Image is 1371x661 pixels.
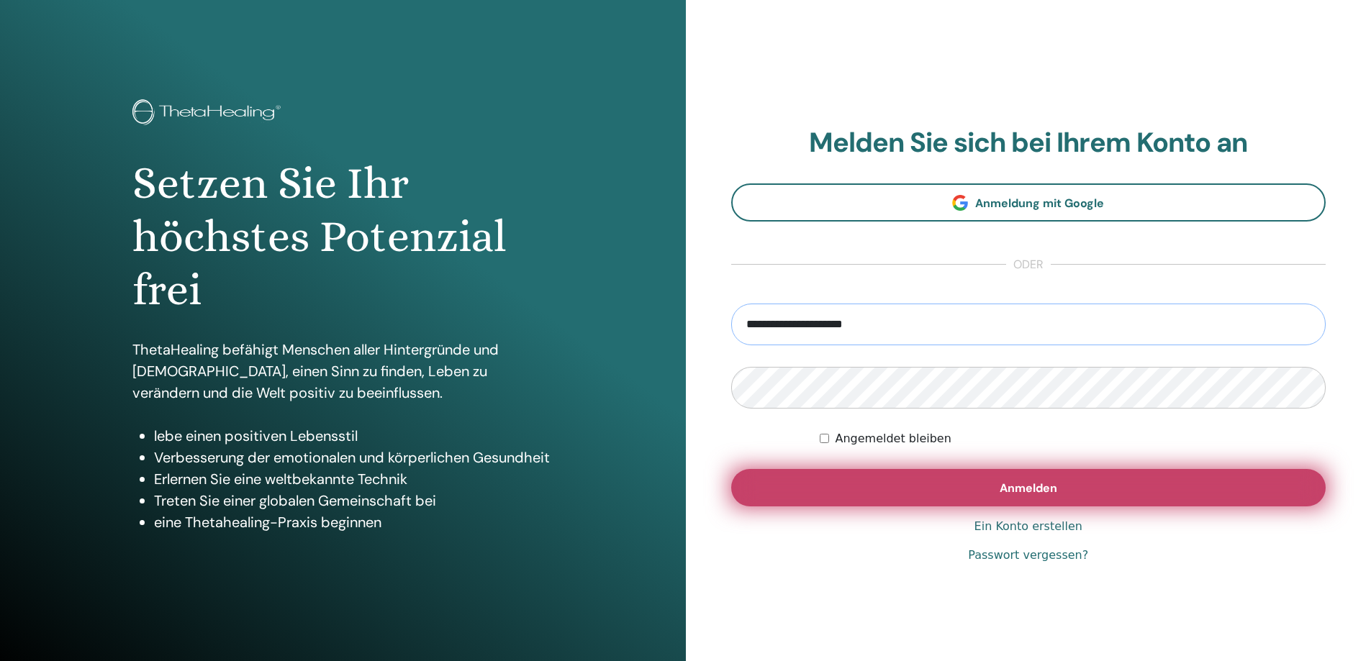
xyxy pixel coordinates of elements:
li: Erlernen Sie eine weltbekannte Technik [154,468,553,490]
a: Passwort vergessen? [968,547,1088,564]
span: oder [1006,256,1051,273]
h1: Setzen Sie Ihr höchstes Potenzial frei [132,157,553,317]
a: Anmeldung mit Google [731,183,1326,222]
span: Anmelden [1000,480,1057,496]
label: Angemeldet bleiben [835,430,951,447]
a: Ein Konto erstellen [974,518,1082,535]
p: ThetaHealing befähigt Menschen aller Hintergründe und [DEMOGRAPHIC_DATA], einen Sinn zu finden, L... [132,339,553,404]
span: Anmeldung mit Google [975,196,1104,211]
div: Keep me authenticated indefinitely or until I manually logout [820,430,1326,447]
h2: Melden Sie sich bei Ihrem Konto an [731,127,1326,160]
button: Anmelden [731,469,1326,506]
li: Verbesserung der emotionalen und körperlichen Gesundheit [154,447,553,468]
li: eine Thetahealing-Praxis beginnen [154,511,553,533]
li: lebe einen positiven Lebensstil [154,425,553,447]
li: Treten Sie einer globalen Gemeinschaft bei [154,490,553,511]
